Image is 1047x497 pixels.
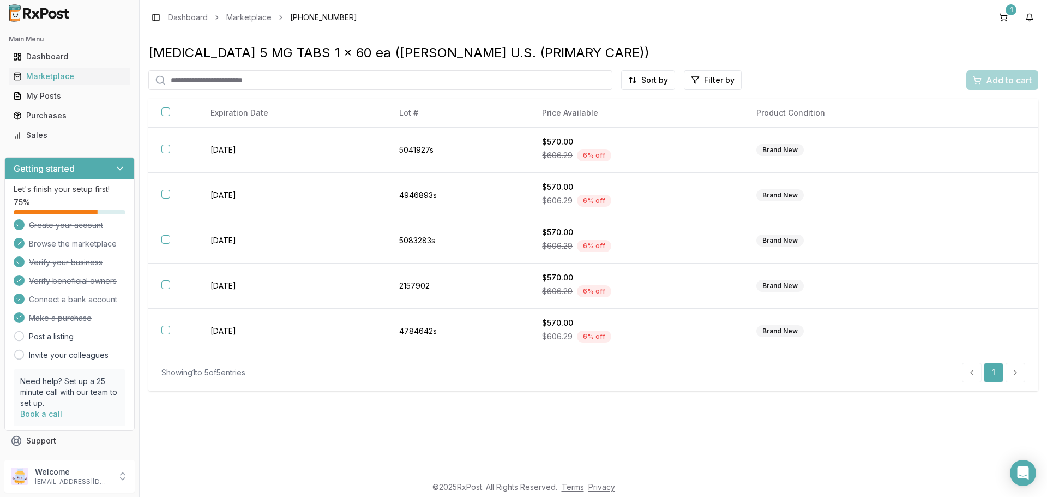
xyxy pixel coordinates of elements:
[386,218,529,264] td: 5083283s
[4,127,135,144] button: Sales
[168,12,357,23] nav: breadcrumb
[197,128,386,173] td: [DATE]
[197,99,386,128] th: Expiration Date
[4,87,135,105] button: My Posts
[684,70,742,90] button: Filter by
[9,125,130,145] a: Sales
[577,331,611,343] div: 6 % off
[29,294,117,305] span: Connect a bank account
[4,451,135,470] button: Feedback
[14,197,30,208] span: 75 %
[756,325,804,337] div: Brand New
[588,482,615,492] a: Privacy
[386,128,529,173] td: 5041927s
[29,350,109,361] a: Invite your colleagues
[4,431,135,451] button: Support
[9,47,130,67] a: Dashboard
[226,12,272,23] a: Marketplace
[704,75,735,86] span: Filter by
[26,455,63,466] span: Feedback
[756,235,804,247] div: Brand New
[29,313,92,324] span: Make a purchase
[4,68,135,85] button: Marketplace
[577,240,611,252] div: 6 % off
[386,99,529,128] th: Lot #
[995,9,1012,26] button: 1
[161,367,245,378] div: Showing 1 to 5 of 5 entries
[542,182,730,193] div: $570.00
[13,71,126,82] div: Marketplace
[562,482,584,492] a: Terms
[29,220,103,231] span: Create your account
[29,331,74,342] a: Post a listing
[641,75,668,86] span: Sort by
[13,51,126,62] div: Dashboard
[29,238,117,249] span: Browse the marketplace
[386,309,529,354] td: 4784642s
[1006,4,1016,15] div: 1
[577,149,611,161] div: 6 % off
[542,318,730,328] div: $570.00
[11,468,28,485] img: User avatar
[542,272,730,283] div: $570.00
[35,477,111,486] p: [EMAIL_ADDRESS][DOMAIN_NAME]
[386,264,529,309] td: 2157902
[13,91,126,101] div: My Posts
[9,35,130,44] h2: Main Menu
[14,162,75,175] h3: Getting started
[542,150,573,161] span: $606.29
[20,409,62,418] a: Book a call
[35,466,111,477] p: Welcome
[743,99,956,128] th: Product Condition
[542,136,730,147] div: $570.00
[290,12,357,23] span: [PHONE_NUMBER]
[9,86,130,106] a: My Posts
[529,99,743,128] th: Price Available
[756,144,804,156] div: Brand New
[984,363,1003,382] a: 1
[577,285,611,297] div: 6 % off
[4,4,74,22] img: RxPost Logo
[13,130,126,141] div: Sales
[756,280,804,292] div: Brand New
[29,257,103,268] span: Verify your business
[13,110,126,121] div: Purchases
[197,218,386,264] td: [DATE]
[168,12,208,23] a: Dashboard
[20,376,119,409] p: Need help? Set up a 25 minute call with our team to set up.
[542,227,730,238] div: $570.00
[197,309,386,354] td: [DATE]
[756,189,804,201] div: Brand New
[9,106,130,125] a: Purchases
[386,173,529,218] td: 4946893s
[4,107,135,124] button: Purchases
[9,67,130,86] a: Marketplace
[542,286,573,297] span: $606.29
[542,241,573,252] span: $606.29
[4,48,135,65] button: Dashboard
[197,173,386,218] td: [DATE]
[621,70,675,90] button: Sort by
[29,276,117,286] span: Verify beneficial owners
[1010,460,1036,486] div: Open Intercom Messenger
[197,264,386,309] td: [DATE]
[14,184,125,195] p: Let's finish your setup first!
[577,195,611,207] div: 6 % off
[148,44,1038,62] div: [MEDICAL_DATA] 5 MG TABS 1 x 60 ea ([PERSON_NAME] U.S. (PRIMARY CARE))
[962,363,1025,382] nav: pagination
[542,195,573,206] span: $606.29
[542,331,573,342] span: $606.29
